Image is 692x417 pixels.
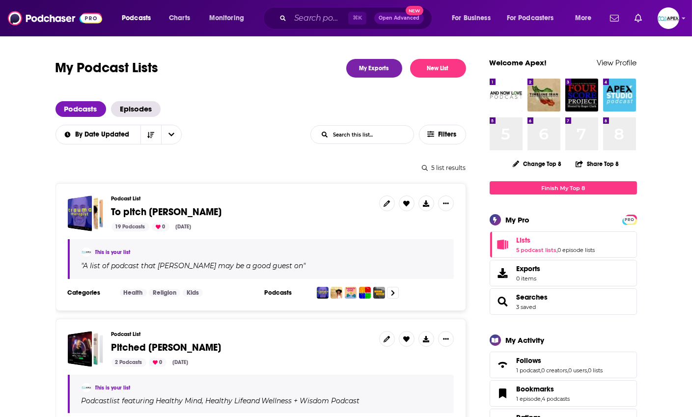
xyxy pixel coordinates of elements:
span: Charts [169,11,190,25]
a: Finish My Top 8 [490,181,637,195]
a: Follows [517,356,603,365]
button: Share Top 8 [575,154,619,173]
img: And Now Love Podcast [490,79,523,111]
a: 0 episode lists [558,247,595,253]
button: open menu [115,10,164,26]
img: The Apex Studio Podcast [603,79,636,111]
a: 0 users [569,367,587,374]
a: Religion [149,289,180,297]
a: Show notifications dropdown [631,10,646,27]
a: Timeline Iran [527,79,560,111]
h2: Choose List sort [55,125,182,144]
a: 0 lists [588,367,603,374]
span: Bookmarks [490,380,637,407]
img: Podchaser - Follow, Share and Rate Podcasts [8,9,102,28]
a: Episodes [111,101,161,117]
a: My Exports [346,59,402,78]
span: Filters [438,131,458,138]
button: Sort Direction [140,125,161,144]
a: PRO [624,216,636,223]
h4: Wellness + Wisdom Podcast [262,397,360,405]
img: Shrink Rap Radio [359,287,371,299]
a: Lists [517,236,595,245]
span: Open Advanced [379,16,419,21]
input: Search podcasts, credits, & more... [290,10,348,26]
div: [DATE] [169,358,193,367]
button: open menu [568,10,604,26]
button: open menu [161,125,182,144]
span: Lists [490,231,637,258]
span: A list of podcast that [PERSON_NAME] may be a good guest on [83,261,304,270]
img: DEPTH Work: A Holistic Mental Health Podcast [331,287,342,299]
a: 5 podcast lists [517,247,557,253]
div: 2 Podcasts [111,358,146,367]
a: Health [120,289,147,297]
a: Welcome Apex! [490,58,547,67]
a: Charts [163,10,196,26]
span: By Date Updated [75,131,133,138]
button: open menu [445,10,503,26]
span: More [575,11,592,25]
button: Show More Button [438,331,454,347]
a: The Fourscore Project [565,79,598,111]
a: Pitched Loren [68,331,104,367]
button: Show More Button [438,195,454,211]
div: 5 list results [55,164,466,171]
a: 1 episode [517,395,541,402]
span: To pitch [PERSON_NAME] [111,206,222,218]
a: Kids [183,289,203,297]
a: 1 podcast [517,367,541,374]
a: Bookmarks [517,385,570,393]
button: Open AdvancedNew [374,12,424,24]
a: Follows [493,358,513,372]
img: The Trauma Therapist [317,287,329,299]
button: open menu [500,10,568,26]
span: , [557,247,558,253]
span: ⌘ K [348,12,366,25]
span: Pitched [PERSON_NAME] [111,341,221,354]
div: 0 [152,222,169,231]
a: Searches [517,293,548,302]
a: Bookmarks [493,387,513,400]
button: New List [410,59,466,78]
span: Monitoring [209,11,244,25]
img: Therapy Chat [345,287,357,299]
span: " " [82,261,306,270]
h3: Categories [68,289,112,297]
a: 0 creators [542,367,568,374]
span: Exports [517,264,541,273]
span: and [247,396,260,405]
span: To pitch Loren [68,195,104,231]
div: Search podcasts, credits, & more... [273,7,442,29]
span: Podcasts [122,11,151,25]
a: Wellness + Wisdom Podcast [260,397,360,405]
span: Follows [517,356,542,365]
span: Searches [490,288,637,315]
h3: Podcast List [111,331,371,337]
a: View Profile [597,58,637,67]
img: Apex Photo Studios [82,247,91,257]
span: For Podcasters [507,11,554,25]
img: Apex Photo Studios [82,383,91,392]
span: Bookmarks [517,385,554,393]
h3: Podcast List [111,195,371,202]
a: To pitch [PERSON_NAME] [111,207,222,218]
div: My Activity [506,335,545,345]
a: 4 podcasts [542,395,570,402]
span: Exports [493,266,513,280]
a: Podcasts [55,101,106,117]
a: Pitched [PERSON_NAME] [111,342,221,353]
div: [DATE] [172,222,195,231]
span: New [406,6,423,15]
